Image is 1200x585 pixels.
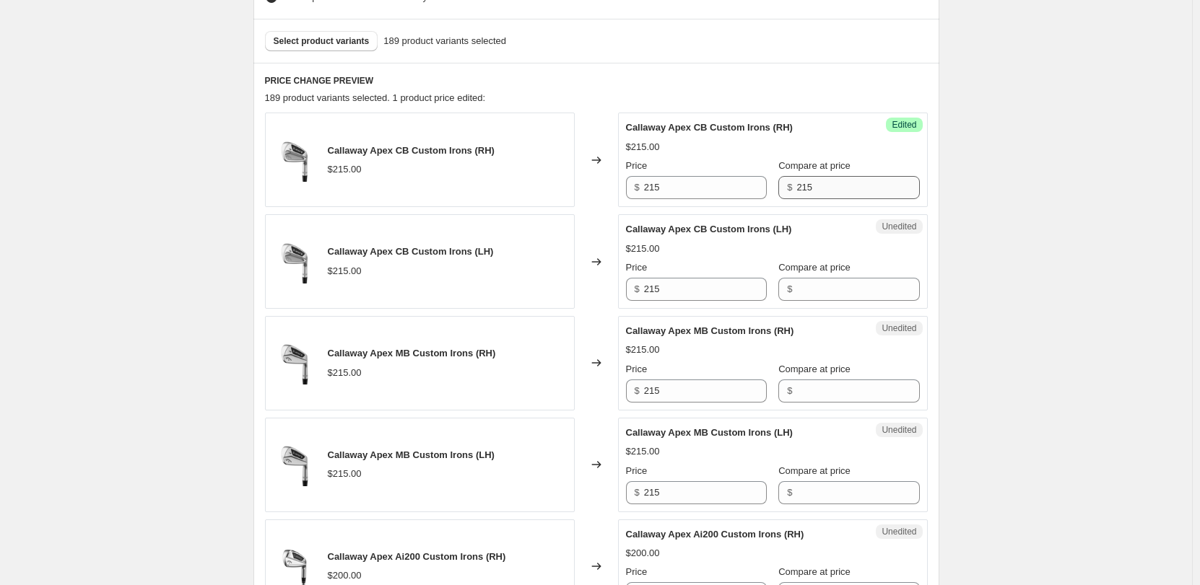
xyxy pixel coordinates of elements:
img: irons-2024-apex-cb-chrome___1_80x.png [273,138,316,182]
span: $ [787,487,792,498]
div: $215.00 [328,162,362,177]
div: $215.00 [626,140,660,154]
span: Callaway Apex Ai200 Custom Irons (RH) [626,529,804,540]
div: $215.00 [328,264,362,278]
span: 189 product variants selected [383,34,506,48]
span: Compare at price [778,364,851,374]
span: Edited [892,119,916,131]
h6: PRICE CHANGE PREVIEW [265,75,928,87]
span: Select product variants [274,35,370,47]
span: $ [787,182,792,193]
span: $ [635,487,640,498]
span: Callaway Apex CB Custom Irons (RH) [328,145,495,156]
span: Compare at price [778,262,851,273]
span: $ [635,385,640,396]
span: Callaway Apex CB Custom Irons (RH) [626,122,793,133]
img: irons-2024-apex-mb-chrome___1_80x.webp [273,443,316,486]
span: $ [787,385,792,396]
div: $215.00 [328,366,362,380]
div: $200.00 [328,568,362,583]
span: $ [635,283,640,294]
span: Callaway Apex MB Custom Irons (RH) [328,348,496,359]
img: irons-2024-apex-mb-chrome___1_80x.webp [273,341,316,384]
span: $ [787,283,792,294]
div: $215.00 [626,444,660,459]
div: $215.00 [626,242,660,256]
span: Callaway Apex MB Custom Irons (LH) [626,427,793,438]
span: Compare at price [778,160,851,171]
span: Unedited [882,322,916,334]
img: irons-2024-apex-cb-chrome___1_80x.png [273,240,316,283]
button: Select product variants [265,31,378,51]
span: Price [626,364,648,374]
span: Price [626,160,648,171]
span: Unedited [882,221,916,232]
span: Unedited [882,526,916,537]
span: 189 product variants selected. 1 product price edited: [265,92,486,103]
span: Callaway Apex Ai200 Custom Irons (RH) [328,551,506,562]
span: Callaway Apex MB Custom Irons (RH) [626,325,794,336]
div: $215.00 [626,343,660,357]
div: $215.00 [328,467,362,481]
span: Price [626,566,648,577]
span: Callaway Apex MB Custom Irons (LH) [328,449,495,460]
span: Callaway Apex CB Custom Irons (LH) [626,224,792,234]
div: $200.00 [626,546,660,560]
span: $ [635,182,640,193]
span: Unedited [882,424,916,436]
span: Callaway Apex CB Custom Irons (LH) [328,246,494,257]
span: Compare at price [778,566,851,577]
span: Compare at price [778,465,851,476]
span: Price [626,465,648,476]
span: Price [626,262,648,273]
